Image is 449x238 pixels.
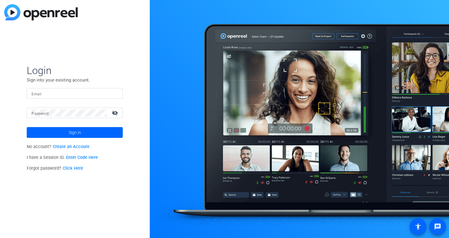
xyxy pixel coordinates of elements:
mat-icon: accessibility [414,223,422,230]
input: Enter Email Address [32,90,118,97]
p: Sign into your existing account. [27,77,123,83]
span: Login [27,64,123,77]
mat-label: Email [32,92,41,96]
a: Create an Account [53,144,89,149]
a: Click Here [63,166,83,171]
mat-icon: visibility_off [108,109,123,117]
span: No account? [27,144,89,149]
span: I have a Session ID. [27,155,98,160]
span: Sign in [69,125,81,140]
mat-label: Password [32,112,49,116]
span: Forgot password? [27,166,83,171]
button: Sign in [27,127,123,138]
img: blue-gradient.svg [4,4,78,20]
mat-icon: message [434,223,441,230]
a: Enter Code Here [66,155,98,160]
